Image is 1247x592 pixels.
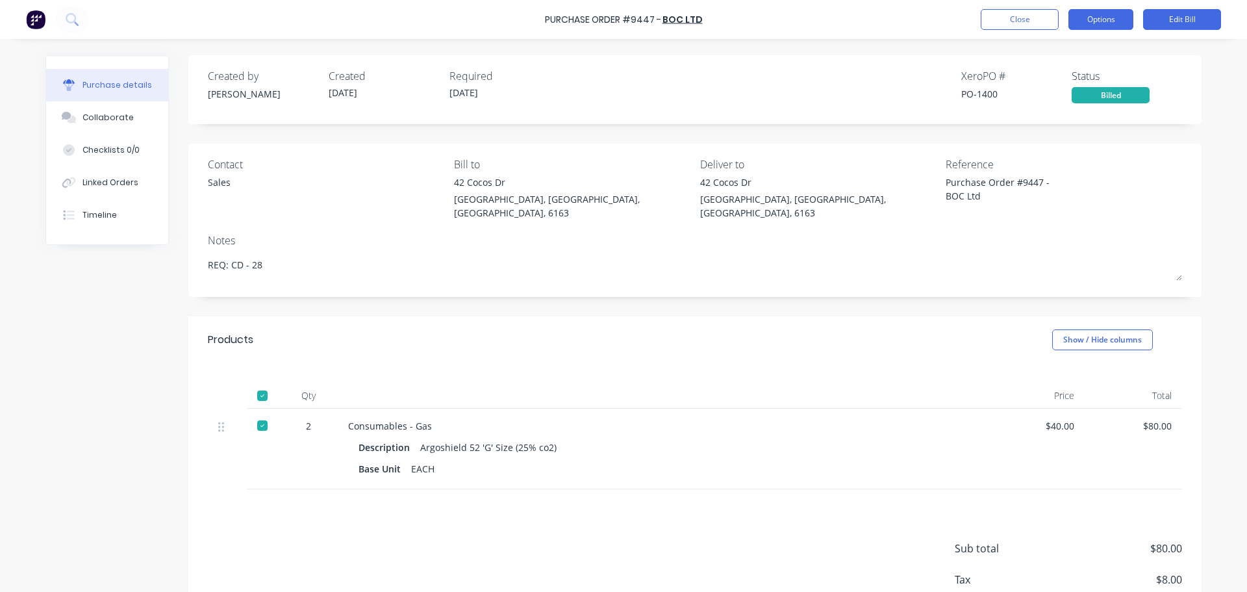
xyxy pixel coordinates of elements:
button: Checklists 0/0 [46,134,168,166]
span: $80.00 [1052,541,1182,556]
div: Required [449,68,560,84]
span: $8.00 [1052,572,1182,587]
div: Billed [1072,87,1150,103]
textarea: REQ: CD - 28 [208,251,1182,281]
div: 42 Cocos Dr [454,175,690,189]
div: Sales [208,175,231,189]
div: Created by [208,68,318,84]
div: Status [1072,68,1182,84]
div: Price [987,383,1085,409]
div: Argoshield 52 'G' Size (25% co2) [420,438,557,457]
div: Checklists 0/0 [82,144,140,156]
div: Consumables - Gas [348,419,977,433]
div: PO-1400 [961,87,1072,101]
div: Qty [279,383,338,409]
div: Contact [208,157,444,172]
span: Tax [955,572,1052,587]
button: Collaborate [46,101,168,134]
button: Close [981,9,1059,30]
a: BOC Ltd [662,13,703,26]
div: Purchase Order #9447 - [545,13,661,27]
div: Bill to [454,157,690,172]
button: Options [1068,9,1133,30]
div: Linked Orders [82,177,138,188]
div: EACH [411,459,435,478]
div: Deliver to [700,157,937,172]
div: [GEOGRAPHIC_DATA], [GEOGRAPHIC_DATA], [GEOGRAPHIC_DATA], 6163 [700,192,937,220]
div: Base Unit [359,459,411,478]
button: Timeline [46,199,168,231]
div: $40.00 [998,419,1074,433]
span: Sub total [955,541,1052,556]
div: 42 Cocos Dr [700,175,937,189]
button: Linked Orders [46,166,168,199]
div: Total [1085,383,1182,409]
img: Factory [26,10,45,29]
textarea: Purchase Order #9447 - BOC Ltd [946,175,1108,205]
div: Purchase details [82,79,152,91]
div: Products [208,332,253,348]
button: Edit Bill [1143,9,1221,30]
div: Description [359,438,420,457]
button: Purchase details [46,69,168,101]
div: Collaborate [82,112,134,123]
div: Notes [208,233,1182,248]
button: Show / Hide columns [1052,329,1153,350]
div: Xero PO # [961,68,1072,84]
div: Reference [946,157,1182,172]
div: 2 [290,419,327,433]
div: Timeline [82,209,117,221]
div: Created [329,68,439,84]
div: $80.00 [1095,419,1172,433]
div: [GEOGRAPHIC_DATA], [GEOGRAPHIC_DATA], [GEOGRAPHIC_DATA], 6163 [454,192,690,220]
div: [PERSON_NAME] [208,87,318,101]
